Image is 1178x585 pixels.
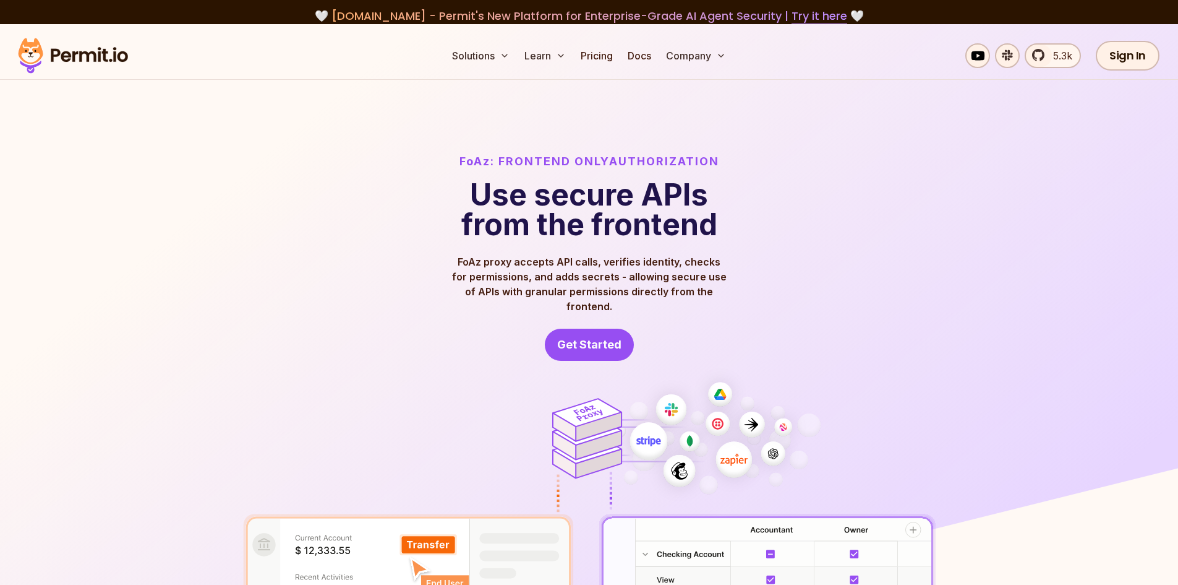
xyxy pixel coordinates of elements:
a: Try it here [792,8,847,24]
button: Company [661,43,731,68]
h2: FoAz: [459,153,719,170]
span: Frontend Only Authorization [498,153,719,170]
a: Get Started [545,329,634,361]
img: Permit logo [12,35,134,77]
div: 🤍 🤍 [30,7,1148,25]
p: FoAz proxy accepts API calls, verifies identity, checks for permissions, and adds secrets - allow... [451,254,728,314]
a: 5.3k [1025,43,1081,68]
span: [DOMAIN_NAME] - Permit's New Platform for Enterprise-Grade AI Agent Security | [331,8,847,24]
a: Sign In [1096,41,1159,71]
h1: Use secure APIs from the frontend [459,180,719,240]
a: Docs [623,43,656,68]
span: 5.3k [1046,48,1072,63]
button: Solutions [447,43,514,68]
button: Learn [519,43,571,68]
a: Pricing [576,43,618,68]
